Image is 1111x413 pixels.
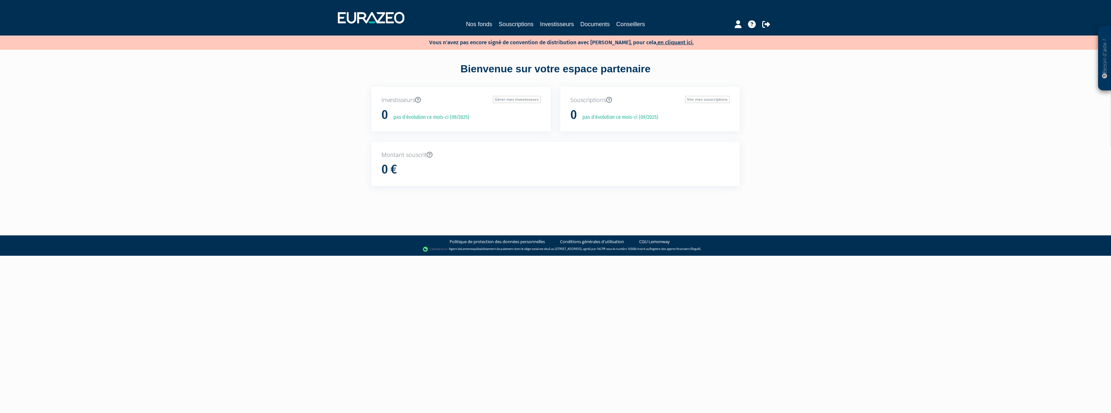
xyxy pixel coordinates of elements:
[570,96,730,104] p: Souscriptions
[1101,29,1108,88] p: Besoin d'aide ?
[578,114,658,121] p: pas d'évolution ce mois-ci (09/2025)
[616,20,645,29] a: Conseillers
[381,96,541,104] p: Investisseurs
[649,247,701,251] a: Registre des agents financiers (Regafi)
[658,39,694,46] a: en cliquant ici.
[580,20,610,29] a: Documents
[381,151,730,159] p: Montant souscrit
[338,12,404,24] img: 1732889491-logotype_eurazeo_blanc_rvb.png
[639,239,670,245] a: CGU Lemonway
[570,108,577,122] h1: 0
[499,20,534,29] a: Souscriptions
[461,247,476,251] a: Lemonway
[560,239,624,245] a: Conditions générales d'utilisation
[450,239,545,245] a: Politique de protection des données personnelles
[540,20,574,29] a: Investisseurs
[381,163,397,176] h1: 0 €
[381,108,388,122] h1: 0
[389,114,469,121] p: pas d'évolution ce mois-ci (09/2025)
[493,96,541,103] a: Gérer mes investisseurs
[410,37,694,46] p: Vous n'avez pas encore signé de convention de distribution avec [PERSON_NAME], pour cela,
[423,246,448,253] img: logo-lemonway.png
[466,20,492,29] a: Nos fonds
[685,96,730,103] a: Voir mes souscriptions
[6,246,1105,253] div: - Agent de (établissement de paiement dont le siège social est situé au [STREET_ADDRESS], agréé p...
[367,62,744,87] div: Bienvenue sur votre espace partenaire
